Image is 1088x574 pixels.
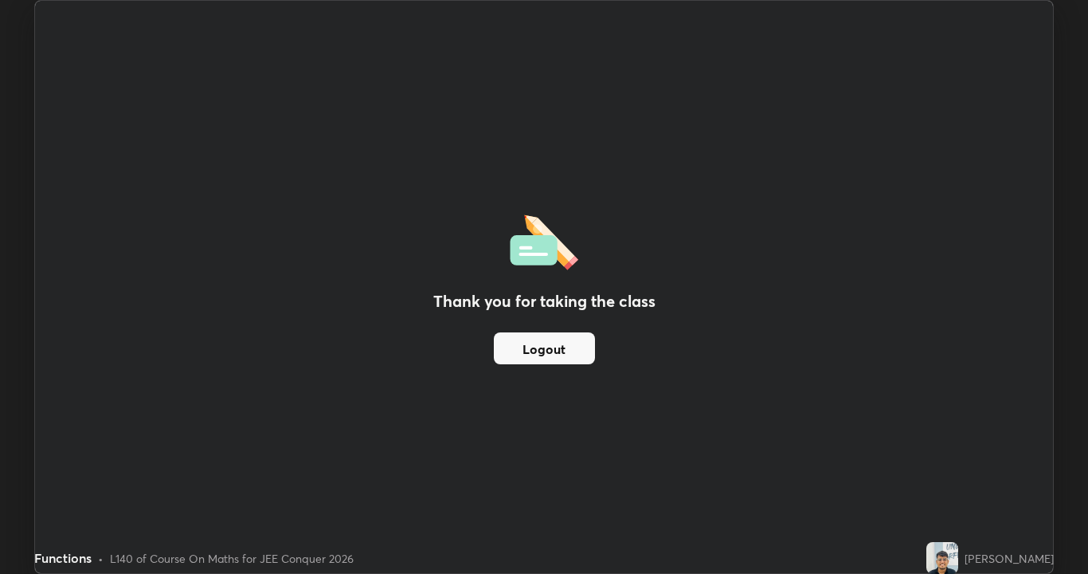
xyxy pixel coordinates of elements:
[494,332,595,364] button: Logout
[433,289,656,313] h2: Thank you for taking the class
[926,542,958,574] img: 7db77c1a745348f4aced13ee6fc2ebb3.jpg
[110,550,354,567] div: L140 of Course On Maths for JEE Conquer 2026
[510,210,578,270] img: offlineFeedback.1438e8b3.svg
[98,550,104,567] div: •
[34,548,92,568] div: Functions
[965,550,1054,567] div: [PERSON_NAME]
